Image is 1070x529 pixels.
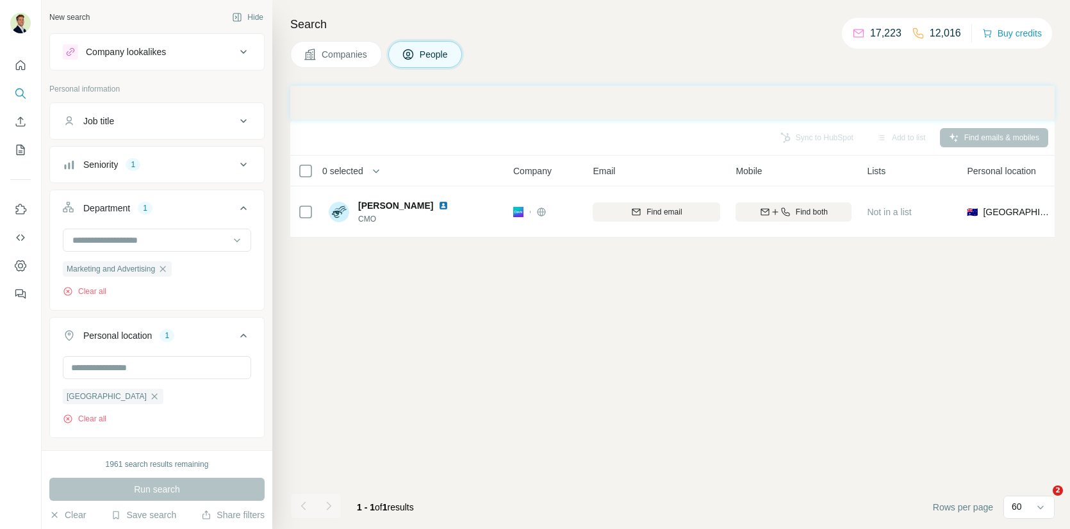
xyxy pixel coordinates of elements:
[322,48,368,61] span: Companies
[86,45,166,58] div: Company lookalikes
[83,329,152,342] div: Personal location
[736,202,852,222] button: Find both
[322,165,363,177] span: 0 selected
[1053,485,1063,496] span: 2
[358,199,433,212] span: [PERSON_NAME]
[357,502,414,512] span: results
[160,330,174,341] div: 1
[10,198,31,221] button: Use Surfe on LinkedIn
[593,165,615,177] span: Email
[933,501,993,514] span: Rows per page
[983,206,1051,218] span: [GEOGRAPHIC_DATA]
[50,106,264,136] button: Job title
[290,86,1055,120] iframe: Banner
[50,37,264,67] button: Company lookalikes
[67,263,155,275] span: Marketing and Advertising
[10,110,31,133] button: Enrich CSV
[10,254,31,277] button: Dashboard
[870,26,901,41] p: 17,223
[1026,485,1057,516] iframe: Intercom live chat
[223,8,272,27] button: Hide
[930,26,961,41] p: 12,016
[290,15,1055,33] h4: Search
[10,282,31,305] button: Feedback
[10,82,31,105] button: Search
[438,200,449,211] img: LinkedIn logo
[513,165,552,177] span: Company
[375,502,383,512] span: of
[967,206,978,218] span: 🇦🇺
[736,165,762,177] span: Mobile
[982,24,1042,42] button: Buy credits
[593,202,720,222] button: Find email
[50,149,264,180] button: Seniority1
[83,115,114,127] div: Job title
[10,226,31,249] button: Use Surfe API
[420,48,449,61] span: People
[106,459,209,470] div: 1961 search results remaining
[201,509,265,521] button: Share filters
[967,165,1035,177] span: Personal location
[50,193,264,229] button: Department1
[63,286,106,297] button: Clear all
[383,502,388,512] span: 1
[867,165,885,177] span: Lists
[646,206,682,218] span: Find email
[10,13,31,33] img: Avatar
[63,413,106,425] button: Clear all
[67,391,147,402] span: [GEOGRAPHIC_DATA]
[513,207,523,217] img: Logo of Canva
[796,206,828,218] span: Find both
[50,320,264,356] button: Personal location1
[358,213,454,225] span: CMO
[357,502,375,512] span: 1 - 1
[10,54,31,77] button: Quick start
[329,202,349,222] img: Avatar
[138,202,152,214] div: 1
[111,509,176,521] button: Save search
[83,158,118,171] div: Seniority
[83,202,130,215] div: Department
[126,159,140,170] div: 1
[49,83,265,95] p: Personal information
[49,509,86,521] button: Clear
[867,207,911,217] span: Not in a list
[49,12,90,23] div: New search
[1012,500,1022,513] p: 60
[10,138,31,161] button: My lists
